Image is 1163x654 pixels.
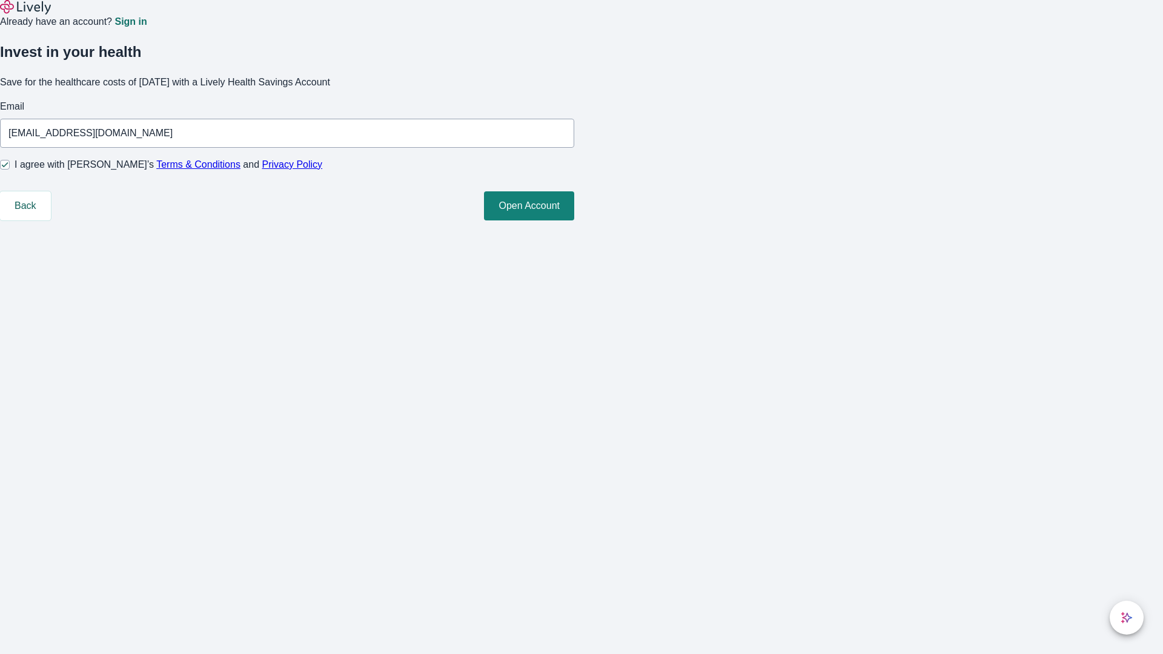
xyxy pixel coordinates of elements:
a: Sign in [114,17,147,27]
a: Privacy Policy [262,159,323,170]
a: Terms & Conditions [156,159,240,170]
button: chat [1110,601,1144,635]
span: I agree with [PERSON_NAME]’s and [15,157,322,172]
button: Open Account [484,191,574,220]
svg: Lively AI Assistant [1121,612,1133,624]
